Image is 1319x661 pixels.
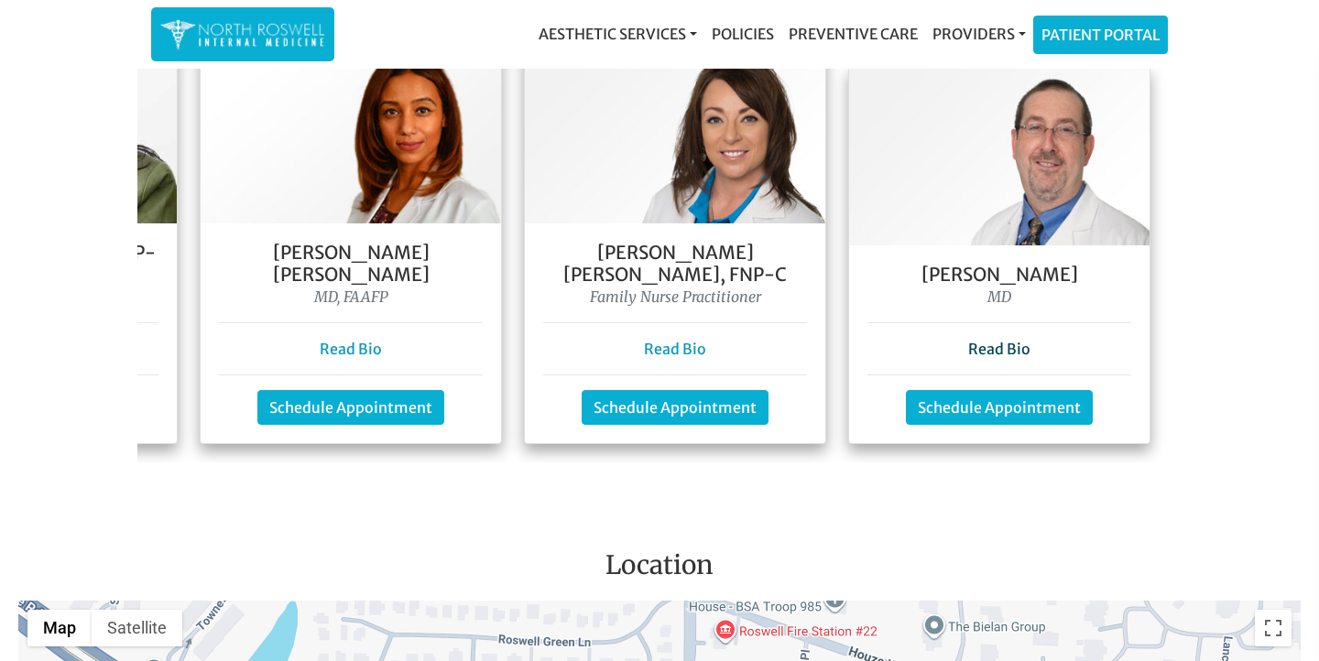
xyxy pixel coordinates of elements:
[219,242,483,286] h5: [PERSON_NAME] [PERSON_NAME]
[201,46,501,223] img: Dr. Farah Mubarak Ali MD, FAAFP
[1255,610,1292,646] button: Toggle fullscreen view
[27,610,92,646] button: Show street map
[525,46,825,223] img: Keela Weeks Leger, FNP-C
[781,16,925,52] a: Preventive Care
[906,390,1093,425] a: Schedule Appointment
[925,16,1033,52] a: Providers
[968,340,1030,358] a: Read Bio
[160,16,325,52] img: North Roswell Internal Medicine
[531,16,704,52] a: Aesthetic Services
[582,390,769,425] a: Schedule Appointment
[257,390,444,425] a: Schedule Appointment
[320,340,382,358] a: Read Bio
[14,550,1305,589] h3: Location
[849,68,1150,245] img: Dr. George Kanes
[543,242,807,286] h5: [PERSON_NAME] [PERSON_NAME], FNP-C
[92,610,182,646] button: Show satellite imagery
[314,287,388,306] i: MD, FAAFP
[1034,16,1167,53] a: Patient Portal
[867,264,1131,286] h5: [PERSON_NAME]
[590,287,761,306] i: Family Nurse Practitioner
[704,16,781,52] a: Policies
[644,340,706,358] a: Read Bio
[987,287,1011,306] i: MD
